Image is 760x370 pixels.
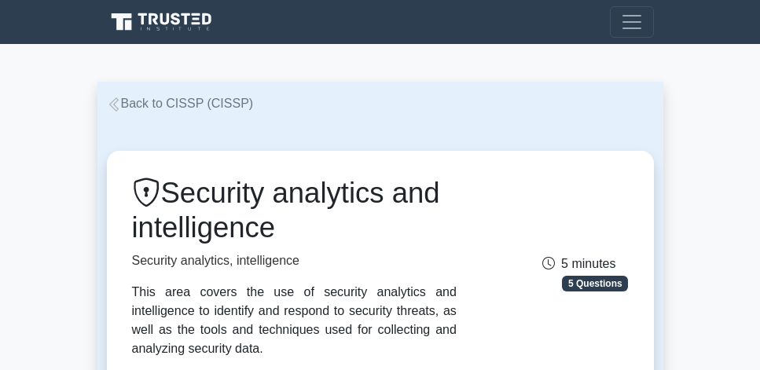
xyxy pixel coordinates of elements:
h1: Security analytics and intelligence [132,176,457,245]
div: This area covers the use of security analytics and intelligence to identify and respond to securi... [132,283,457,358]
p: Security analytics, intelligence [132,251,457,270]
button: Toggle navigation [610,6,654,38]
span: 5 minutes [542,257,615,270]
a: Back to CISSP (CISSP) [107,97,254,110]
span: 5 Questions [562,276,628,291]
